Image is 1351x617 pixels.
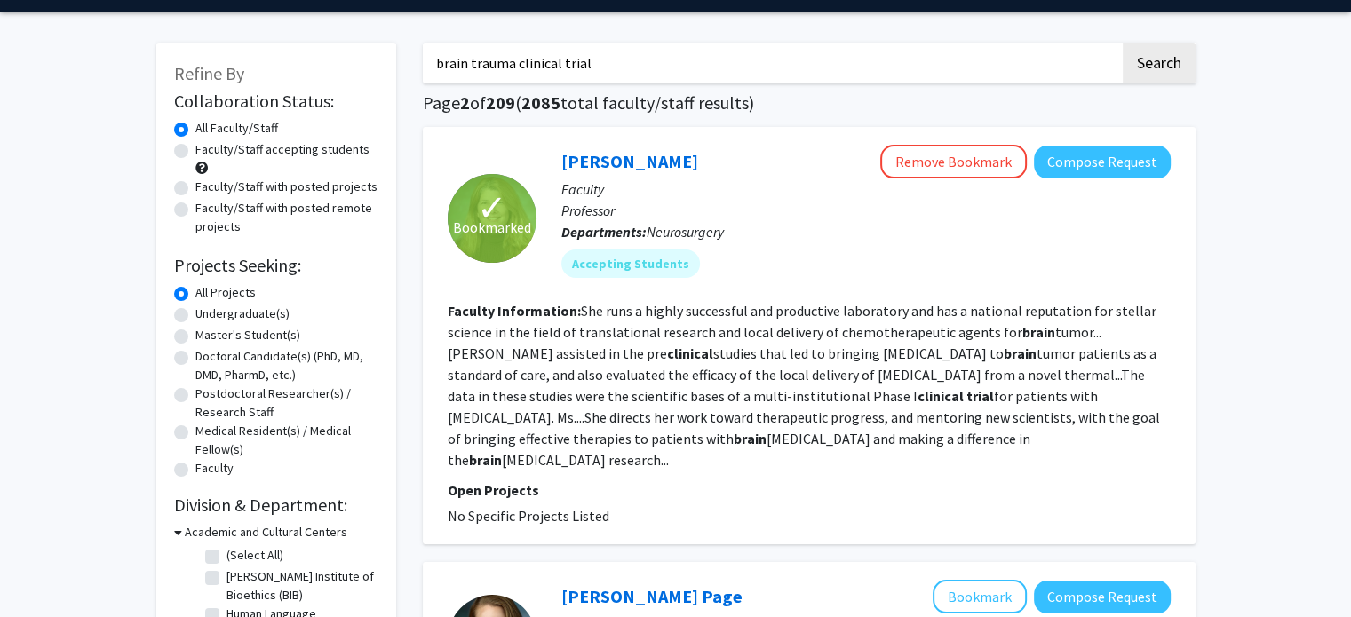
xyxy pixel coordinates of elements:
[13,537,75,604] iframe: Chat
[460,91,470,114] span: 2
[469,451,502,469] b: brain
[966,387,994,405] b: trial
[1123,43,1196,83] button: Search
[933,580,1027,613] button: Add Brandi Page to Bookmarks
[1004,344,1037,362] b: brain
[185,523,347,542] h3: Academic and Cultural Centers
[1034,146,1171,178] button: Compose Request to Betty Tyler
[195,347,378,384] label: Doctoral Candidate(s) (PhD, MD, DMD, PharmD, etc.)
[1022,323,1055,341] b: brain
[195,422,378,459] label: Medical Resident(s) / Medical Fellow(s)
[195,199,378,236] label: Faculty/Staff with posted remote projects
[226,546,283,565] label: (Select All)
[174,494,378,516] h2: Division & Department:
[448,507,609,525] span: No Specific Projects Listed
[561,200,1171,221] p: Professor
[195,326,300,344] label: Master's Student(s)
[226,567,374,605] label: [PERSON_NAME] Institute of Bioethics (BIB)
[486,91,515,114] span: 209
[195,119,278,138] label: All Faculty/Staff
[561,585,743,607] a: [PERSON_NAME] Page
[1034,581,1171,613] button: Compose Request to Brandi Page
[453,217,531,238] span: Bookmarked
[647,223,724,241] span: Neurosurgery
[448,479,1171,501] p: Open Projects
[734,430,767,447] b: brain
[423,43,1120,83] input: Search Keywords
[174,62,244,84] span: Refine By
[174,255,378,276] h2: Projects Seeking:
[477,199,507,217] span: ✓
[423,92,1196,114] h1: Page of ( total faculty/staff results)
[918,387,964,405] b: clinical
[561,178,1171,200] p: Faculty
[174,91,378,112] h2: Collaboration Status:
[195,459,234,478] label: Faculty
[195,140,370,159] label: Faculty/Staff accepting students
[521,91,560,114] span: 2085
[667,344,713,362] b: clinical
[561,223,647,241] b: Departments:
[561,150,698,172] a: [PERSON_NAME]
[448,302,1160,469] fg-read-more: She runs a highly successful and productive laboratory and has a national reputation for stellar ...
[195,283,256,302] label: All Projects
[880,145,1027,178] button: Remove Bookmark
[448,302,581,320] b: Faculty Information:
[195,305,290,323] label: Undergraduate(s)
[561,249,700,278] mat-chip: Accepting Students
[195,178,377,196] label: Faculty/Staff with posted projects
[195,384,378,422] label: Postdoctoral Researcher(s) / Research Staff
